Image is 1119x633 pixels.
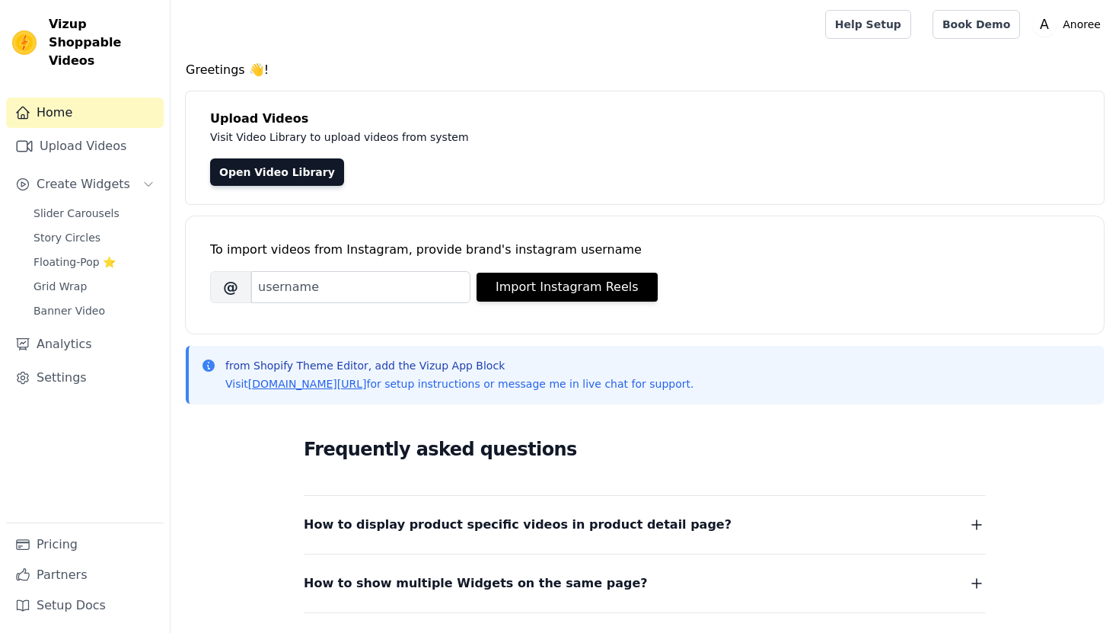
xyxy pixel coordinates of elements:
[24,203,164,224] a: Slider Carousels
[210,128,892,146] p: Visit Video Library to upload videos from system
[477,273,658,302] button: Import Instagram Reels
[1057,11,1107,38] p: Anoree
[24,300,164,321] a: Banner Video
[6,590,164,621] a: Setup Docs
[33,279,87,294] span: Grid Wrap
[33,230,100,245] span: Story Circles
[37,175,130,193] span: Create Widgets
[33,206,120,221] span: Slider Carousels
[210,241,1079,259] div: To import videos from Instagram, provide brand's instagram username
[49,15,158,70] span: Vizup Shoppable Videos
[1040,17,1049,32] text: A
[6,131,164,161] a: Upload Videos
[304,573,986,594] button: How to show multiple Widgets on the same page?
[33,254,116,270] span: Floating-Pop ⭐
[225,376,693,392] p: Visit for setup instructions or message me in live chat for support.
[6,529,164,560] a: Pricing
[6,560,164,590] a: Partners
[33,303,105,318] span: Banner Video
[210,110,1079,128] h4: Upload Videos
[210,271,251,303] span: @
[304,514,732,535] span: How to display product specific videos in product detail page?
[248,378,367,390] a: [DOMAIN_NAME][URL]
[210,158,344,186] a: Open Video Library
[932,10,1020,39] a: Book Demo
[6,329,164,360] a: Analytics
[251,271,470,303] input: username
[12,30,37,55] img: Vizup
[225,358,693,373] p: from Shopify Theme Editor, add the Vizup App Block
[6,98,164,128] a: Home
[24,276,164,297] a: Grid Wrap
[24,227,164,248] a: Story Circles
[304,434,986,465] h2: Frequently asked questions
[304,514,986,535] button: How to display product specific videos in product detail page?
[186,61,1104,79] h4: Greetings 👋!
[6,363,164,393] a: Settings
[24,251,164,273] a: Floating-Pop ⭐
[825,10,911,39] a: Help Setup
[1032,11,1107,38] button: A Anoree
[6,169,164,200] button: Create Widgets
[304,573,648,594] span: How to show multiple Widgets on the same page?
